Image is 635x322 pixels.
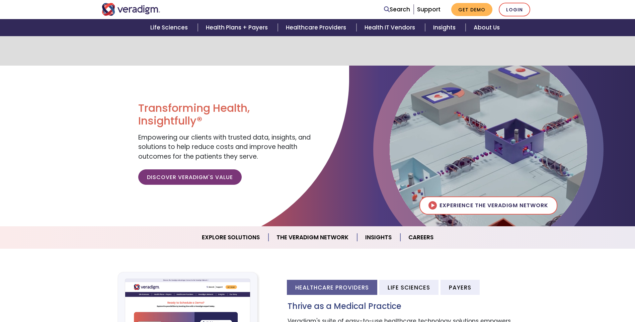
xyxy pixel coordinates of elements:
a: Search [384,5,410,14]
img: Veradigm logo [102,3,160,16]
a: Insights [425,19,466,36]
li: Payers [441,280,480,295]
a: Login [499,3,530,16]
a: Discover Veradigm's Value [138,169,242,185]
li: Life Sciences [379,280,439,295]
a: Healthcare Providers [278,19,356,36]
a: Support [417,5,441,13]
a: The Veradigm Network [268,229,357,246]
a: Health Plans + Payers [198,19,278,36]
h3: Thrive as a Medical Practice [288,302,534,311]
span: Empowering our clients with trusted data, insights, and solutions to help reduce costs and improv... [138,133,311,161]
h1: Transforming Health, Insightfully® [138,102,312,128]
a: Life Sciences [142,19,198,36]
a: Explore Solutions [194,229,268,246]
a: About Us [466,19,508,36]
a: Health IT Vendors [356,19,425,36]
a: Get Demo [451,3,492,16]
li: Healthcare Providers [287,280,377,295]
a: Insights [357,229,400,246]
a: Careers [400,229,442,246]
